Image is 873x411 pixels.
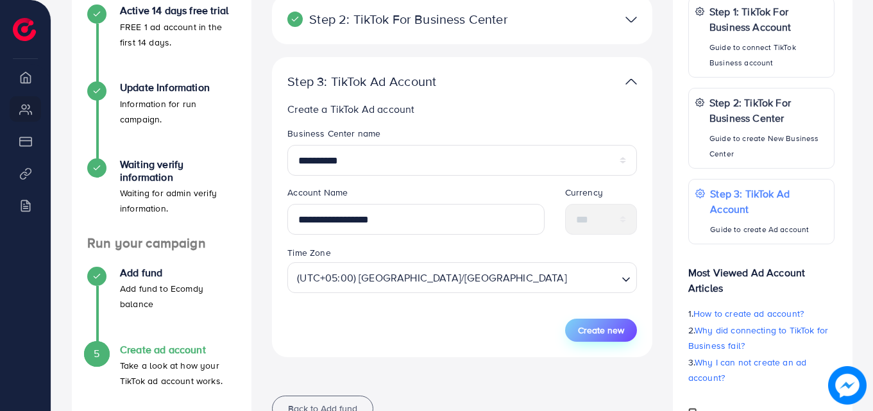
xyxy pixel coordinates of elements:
[287,246,330,259] label: Time Zone
[72,81,251,158] li: Update Information
[710,186,827,217] p: Step 3: TikTok Ad Account
[287,74,513,89] p: Step 3: TikTok Ad Account
[120,81,236,94] h4: Update Information
[287,186,544,204] legend: Account Name
[72,158,251,235] li: Waiting verify information
[120,4,236,17] h4: Active 14 days free trial
[294,266,570,289] span: (UTC+05:00) [GEOGRAPHIC_DATA]/[GEOGRAPHIC_DATA]
[287,127,637,145] legend: Business Center name
[72,4,251,81] li: Active 14 days free trial
[120,19,236,50] p: FREE 1 ad account in the first 14 days.
[693,307,804,320] span: How to create ad account?
[13,18,36,41] img: logo
[72,235,251,251] h4: Run your campaign
[625,10,637,29] img: TikTok partner
[287,12,513,27] p: Step 2: TikTok For Business Center
[287,262,637,293] div: Search for option
[709,40,827,71] p: Guide to connect TikTok Business account
[688,323,835,353] p: 2.
[578,324,624,337] span: Create new
[688,324,828,352] span: Why did connecting to TikTok for Business fail?
[571,265,616,289] input: Search for option
[709,4,827,35] p: Step 1: TikTok For Business Account
[828,366,867,405] img: image
[120,185,236,216] p: Waiting for admin verify information.
[688,255,835,296] p: Most Viewed Ad Account Articles
[565,319,637,342] button: Create new
[120,267,236,279] h4: Add fund
[709,131,827,162] p: Guide to create New Business Center
[120,281,236,312] p: Add fund to Ecomdy balance
[710,222,827,237] p: Guide to create Ad account
[94,346,99,361] span: 5
[120,158,236,183] h4: Waiting verify information
[625,72,637,91] img: TikTok partner
[287,101,637,117] p: Create a TikTok Ad account
[709,95,827,126] p: Step 2: TikTok For Business Center
[72,267,251,344] li: Add fund
[120,358,236,389] p: Take a look at how your TikTok ad account works.
[688,306,835,321] p: 1.
[688,355,835,385] p: 3.
[120,96,236,127] p: Information for run campaign.
[565,186,637,204] legend: Currency
[688,356,807,384] span: Why I can not create an ad account?
[120,344,236,356] h4: Create ad account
